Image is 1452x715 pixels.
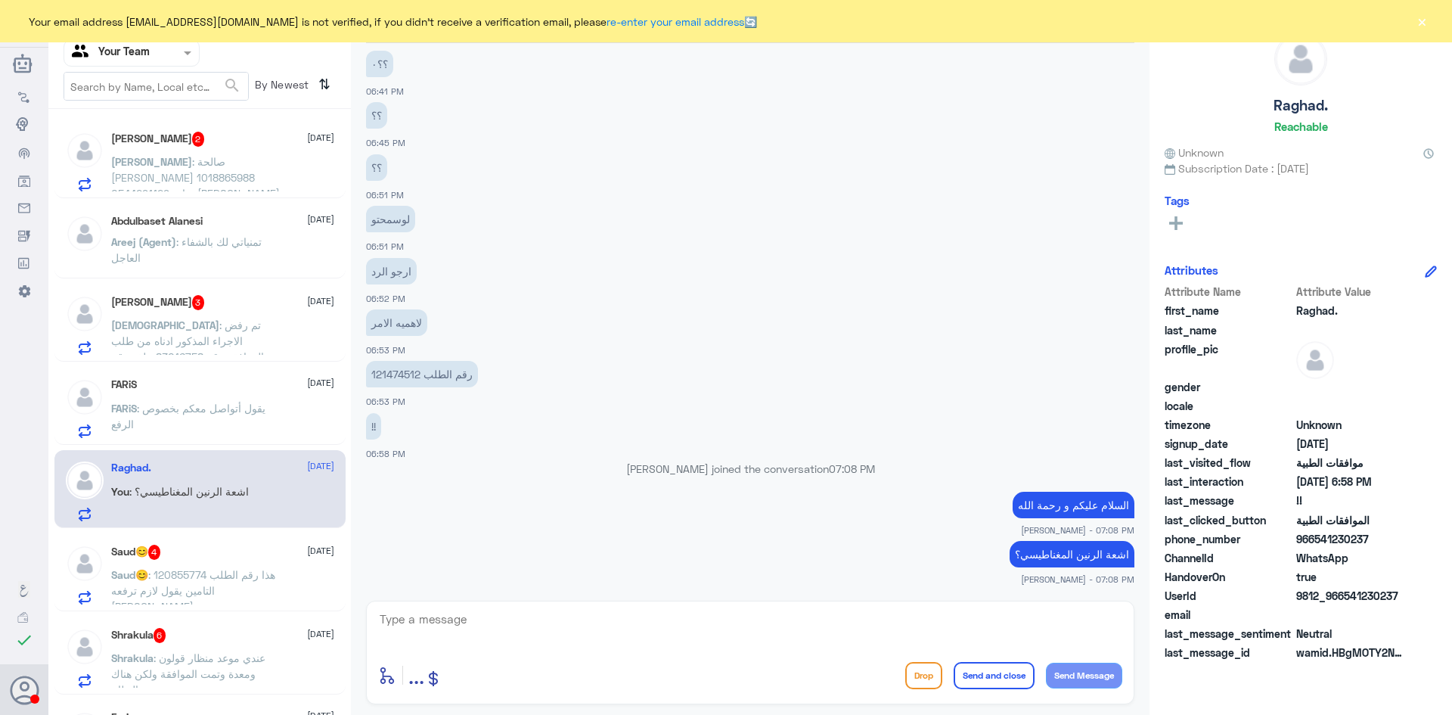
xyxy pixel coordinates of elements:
[366,138,405,148] span: 06:45 PM
[1296,626,1406,642] span: 0
[1165,531,1293,547] span: phone_number
[66,628,104,666] img: defaultAdmin.png
[154,628,166,643] span: 6
[1165,322,1293,338] span: last_name
[1165,160,1437,176] span: Subscription Date : [DATE]
[307,294,334,308] span: [DATE]
[223,73,241,98] button: search
[111,485,129,498] span: You
[366,309,427,336] p: 18/8/2025, 6:53 PM
[1165,303,1293,319] span: first_name
[66,215,104,253] img: defaultAdmin.png
[10,676,39,704] button: Avatar
[1296,474,1406,490] span: 2025-08-18T15:58:31.654Z
[1165,417,1293,433] span: timezone
[111,651,154,664] span: Shrakula
[1296,588,1406,604] span: 9812_966541230237
[1165,588,1293,604] span: UserId
[1165,284,1293,300] span: Attribute Name
[1046,663,1122,689] button: Send Message
[111,235,262,264] span: : تمنياتي لك بالشفاء العاجل
[1274,97,1328,114] h5: Raghad.
[1013,492,1134,518] p: 18/8/2025, 7:08 PM
[366,345,405,355] span: 06:53 PM
[1296,379,1406,395] span: null
[1296,531,1406,547] span: 966541230237
[1010,541,1134,567] p: 18/8/2025, 7:08 PM
[307,544,334,558] span: [DATE]
[1165,145,1224,160] span: Unknown
[366,35,404,45] span: 06:31 PM
[607,15,744,28] a: re-enter your email address
[111,378,137,391] h5: FARiS
[829,462,875,475] span: 07:08 PM
[1165,379,1293,395] span: gender
[66,132,104,169] img: defaultAdmin.png
[1021,573,1134,586] span: [PERSON_NAME] - 07:08 PM
[366,449,405,459] span: 06:58 PM
[307,131,334,145] span: [DATE]
[408,658,424,692] button: ...
[192,295,205,310] span: 3
[64,73,248,100] input: Search by Name, Local etc…
[1296,607,1406,623] span: null
[66,545,104,583] img: defaultAdmin.png
[111,402,265,431] span: : يقول أتواصل معكم بخصوص الرفع
[1296,417,1406,433] span: Unknown
[307,627,334,641] span: [DATE]
[1296,455,1406,471] span: موافقات الطبية
[223,76,241,95] span: search
[366,258,417,284] p: 18/8/2025, 6:52 PM
[1296,550,1406,566] span: 2
[307,459,334,473] span: [DATE]
[366,51,393,77] p: 18/8/2025, 6:41 PM
[1296,398,1406,414] span: null
[111,155,280,216] span: : صالحة [PERSON_NAME] 1018865988 0544291129 عيادة [PERSON_NAME] الجهاز الهضمي قسم المناظير
[366,361,478,387] p: 18/8/2025, 6:53 PM
[366,154,387,181] p: 18/8/2025, 6:51 PM
[148,545,161,560] span: 4
[1296,284,1406,300] span: Attribute Value
[366,241,404,251] span: 06:51 PM
[366,461,1134,477] p: [PERSON_NAME] joined the conversation
[66,462,104,499] img: defaultAdmin.png
[249,72,312,102] span: By Newest
[111,215,203,228] h5: Abdulbaset Alanesi
[366,413,381,440] p: 18/8/2025, 6:58 PM
[66,378,104,416] img: defaultAdmin.png
[111,568,148,581] span: Saud😊
[1165,194,1190,207] h6: Tags
[307,213,334,226] span: [DATE]
[1275,33,1326,85] img: defaultAdmin.png
[318,72,330,97] i: ⇅
[111,319,219,331] span: [DEMOGRAPHIC_DATA]
[954,662,1035,689] button: Send and close
[1021,524,1134,536] span: [PERSON_NAME] - 07:08 PM
[111,155,192,168] span: [PERSON_NAME]
[1296,436,1406,452] span: 2025-08-17T15:51:01.76Z
[1165,436,1293,452] span: signup_date
[1165,626,1293,642] span: last_message_sentiment
[1296,512,1406,528] span: الموافقات الطبية
[1165,569,1293,585] span: HandoverOn
[366,294,405,303] span: 06:52 PM
[111,462,151,474] h5: Raghad.
[111,235,176,248] span: Areej (Agent)
[111,628,166,643] h5: Shrakula
[1165,607,1293,623] span: email
[1165,474,1293,490] span: last_interaction
[1296,493,1406,508] span: !!
[1414,14,1429,29] button: ×
[111,545,161,560] h5: Saud😊
[111,132,205,147] h5: Saleh Alharbi
[905,662,942,689] button: Drop
[1165,493,1293,508] span: last_message
[408,661,424,689] span: ...
[366,396,405,406] span: 06:53 PM
[366,190,404,200] span: 06:51 PM
[1165,455,1293,471] span: last_visited_flow
[1165,398,1293,414] span: locale
[1274,120,1328,133] h6: Reachable
[29,14,757,30] span: Your email address [EMAIL_ADDRESS][DOMAIN_NAME] is not verified, if you didn't receive a verifica...
[366,86,404,96] span: 06:41 PM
